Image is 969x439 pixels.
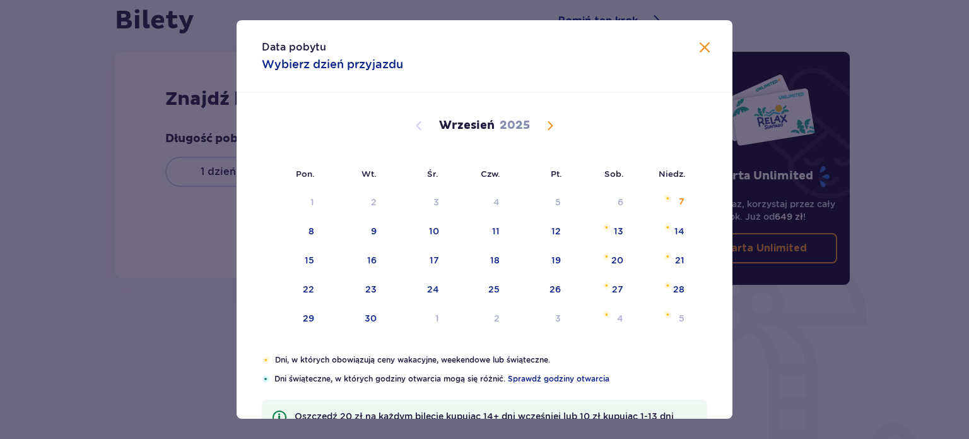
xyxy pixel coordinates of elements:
div: 15 [305,254,314,267]
td: Choose niedziela, 21 września 2025 as your check-in date. It’s available. [632,247,693,275]
div: 2 [371,196,377,208]
td: Choose niedziela, 14 września 2025 as your check-in date. It’s available. [632,218,693,246]
td: Choose czwartek, 11 września 2025 as your check-in date. It’s available. [448,218,509,246]
div: 19 [551,254,561,267]
div: 18 [490,254,500,267]
td: Choose piątek, 19 września 2025 as your check-in date. It’s available. [508,247,570,275]
p: Wybierz dzień przyjazdu [262,57,403,72]
div: 4 [493,196,500,208]
small: Niedz. [659,169,686,179]
td: Not available. środa, 3 września 2025 [385,189,448,217]
small: Śr. [427,169,438,179]
td: Choose czwartek, 25 września 2025 as your check-in date. It’s available. [448,276,509,304]
small: Sob. [604,169,624,179]
small: Pon. [296,169,315,179]
td: Choose czwartek, 18 września 2025 as your check-in date. It’s available. [448,247,509,275]
td: Choose poniedziałek, 15 września 2025 as your check-in date. It’s available. [262,247,323,275]
div: 6 [618,196,623,208]
td: Choose sobota, 27 września 2025 as your check-in date. It’s available. [570,276,632,304]
td: Not available. wtorek, 2 września 2025 [323,189,385,217]
div: 11 [492,225,500,238]
td: Choose sobota, 20 września 2025 as your check-in date. It’s available. [570,247,632,275]
td: Choose wtorek, 23 września 2025 as your check-in date. It’s available. [323,276,385,304]
p: 2025 [500,118,530,133]
td: Choose poniedziałek, 22 września 2025 as your check-in date. It’s available. [262,276,323,304]
small: Pt. [551,169,562,179]
td: Choose piątek, 12 września 2025 as your check-in date. It’s available. [508,218,570,246]
td: Not available. czwartek, 4 września 2025 [448,189,509,217]
div: 20 [611,254,623,267]
div: 9 [371,225,377,238]
div: 3 [433,196,439,208]
td: Not available. piątek, 5 września 2025 [508,189,570,217]
td: Choose sobota, 13 września 2025 as your check-in date. It’s available. [570,218,632,246]
td: Choose środa, 17 września 2025 as your check-in date. It’s available. [385,247,448,275]
div: 12 [551,225,561,238]
div: 8 [308,225,314,238]
div: 10 [429,225,439,238]
div: 5 [555,196,561,208]
td: Choose środa, 24 września 2025 as your check-in date. It’s available. [385,276,448,304]
div: 13 [614,225,623,238]
td: Choose piątek, 26 września 2025 as your check-in date. It’s available. [508,276,570,304]
td: Not available. sobota, 6 września 2025 [570,189,632,217]
td: Not available. poniedziałek, 1 września 2025 [262,189,323,217]
p: Data pobytu [262,40,326,54]
td: Choose niedziela, 28 września 2025 as your check-in date. It’s available. [632,276,693,304]
td: Choose wtorek, 16 września 2025 as your check-in date. It’s available. [323,247,385,275]
td: Choose poniedziałek, 8 września 2025 as your check-in date. It’s available. [262,218,323,246]
div: 17 [430,254,439,267]
div: Calendar [237,93,732,354]
p: Wrzesień [439,118,495,133]
div: 16 [367,254,377,267]
div: 1 [310,196,314,208]
td: Choose niedziela, 7 września 2025 as your check-in date. It’s available. [632,189,693,217]
td: Choose środa, 10 września 2025 as your check-in date. It’s available. [385,218,448,246]
small: Wt. [361,169,377,179]
td: Choose wtorek, 9 września 2025 as your check-in date. It’s available. [323,218,385,246]
small: Czw. [481,169,500,179]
